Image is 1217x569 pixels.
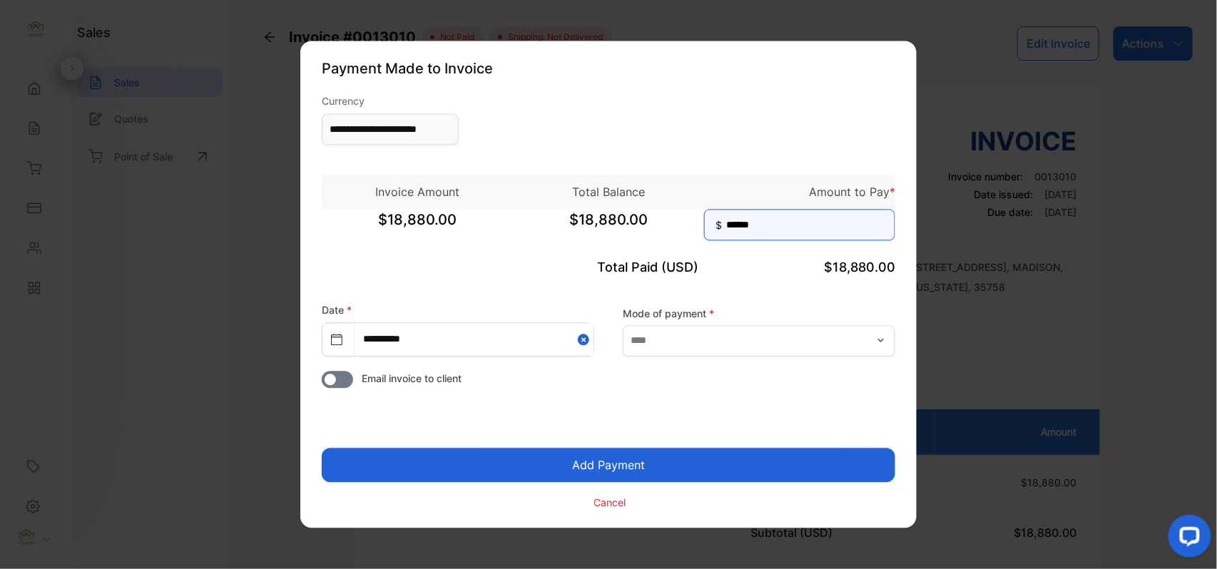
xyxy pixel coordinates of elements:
[513,184,704,201] p: Total Balance
[513,210,704,245] span: $18,880.00
[362,371,462,386] span: Email invoice to client
[824,260,895,275] span: $18,880.00
[322,210,513,245] span: $18,880.00
[322,304,352,317] label: Date
[322,448,895,483] button: Add Payment
[704,184,895,201] p: Amount to Pay
[1157,509,1217,569] iframe: LiveChat chat widget
[578,324,594,356] button: Close
[716,218,722,233] span: $
[623,306,895,321] label: Mode of payment
[322,184,513,201] p: Invoice Amount
[594,495,626,510] p: Cancel
[322,58,895,80] p: Payment Made to Invoice
[513,258,704,277] p: Total Paid (USD)
[322,94,459,109] label: Currency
